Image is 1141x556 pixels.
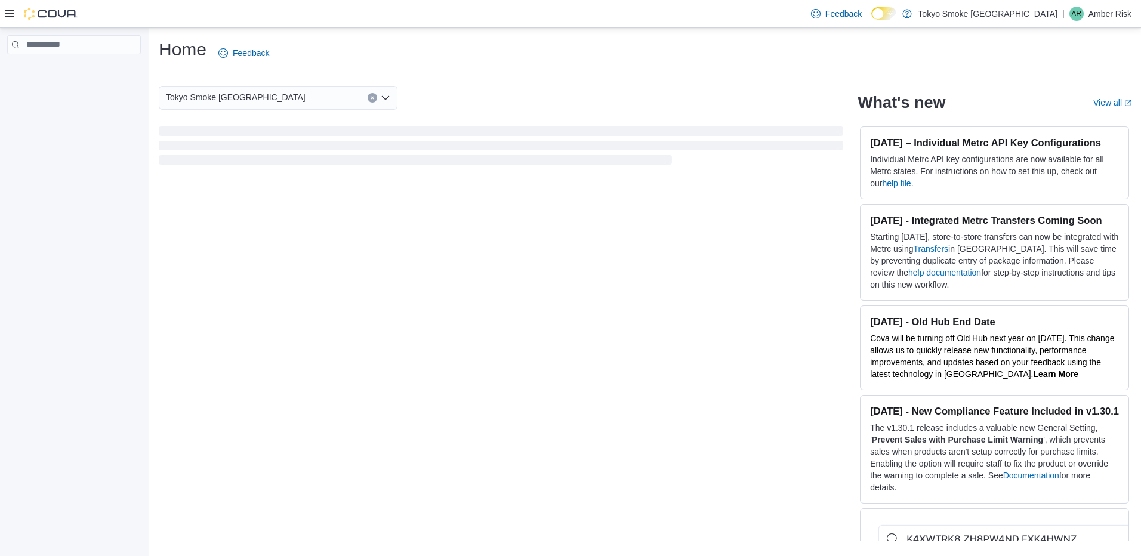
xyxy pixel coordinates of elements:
[870,333,1114,379] span: Cova will be turning off Old Hub next year on [DATE]. This change allows us to quickly release ne...
[1124,100,1131,107] svg: External link
[24,8,78,20] img: Cova
[1088,7,1131,21] p: Amber Risk
[870,214,1119,226] h3: [DATE] - Integrated Metrc Transfers Coming Soon
[882,178,911,188] a: help file
[918,7,1057,21] p: Tokyo Smoke [GEOGRAPHIC_DATA]
[1003,471,1059,480] a: Documentation
[1034,369,1078,379] a: Learn More
[871,7,896,20] input: Dark Mode
[914,244,949,254] a: Transfers
[214,41,274,65] a: Feedback
[1071,7,1081,21] span: AR
[381,93,390,103] button: Open list of options
[368,93,377,103] button: Clear input
[825,8,862,20] span: Feedback
[166,90,306,104] span: Tokyo Smoke [GEOGRAPHIC_DATA]
[870,153,1119,189] p: Individual Metrc API key configurations are now available for all Metrc states. For instructions ...
[870,316,1119,328] h3: [DATE] - Old Hub End Date
[7,57,141,85] nav: Complex example
[1062,7,1065,21] p: |
[908,268,981,277] a: help documentation
[806,2,866,26] a: Feedback
[159,129,843,167] span: Loading
[858,93,945,112] h2: What's new
[872,435,1043,444] strong: Prevent Sales with Purchase Limit Warning
[870,422,1119,493] p: The v1.30.1 release includes a valuable new General Setting, ' ', which prevents sales when produ...
[870,137,1119,149] h3: [DATE] – Individual Metrc API Key Configurations
[233,47,269,59] span: Feedback
[870,231,1119,291] p: Starting [DATE], store-to-store transfers can now be integrated with Metrc using in [GEOGRAPHIC_D...
[159,38,206,61] h1: Home
[1069,7,1084,21] div: Amber Risk
[870,405,1119,417] h3: [DATE] - New Compliance Feature Included in v1.30.1
[1093,98,1131,107] a: View allExternal link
